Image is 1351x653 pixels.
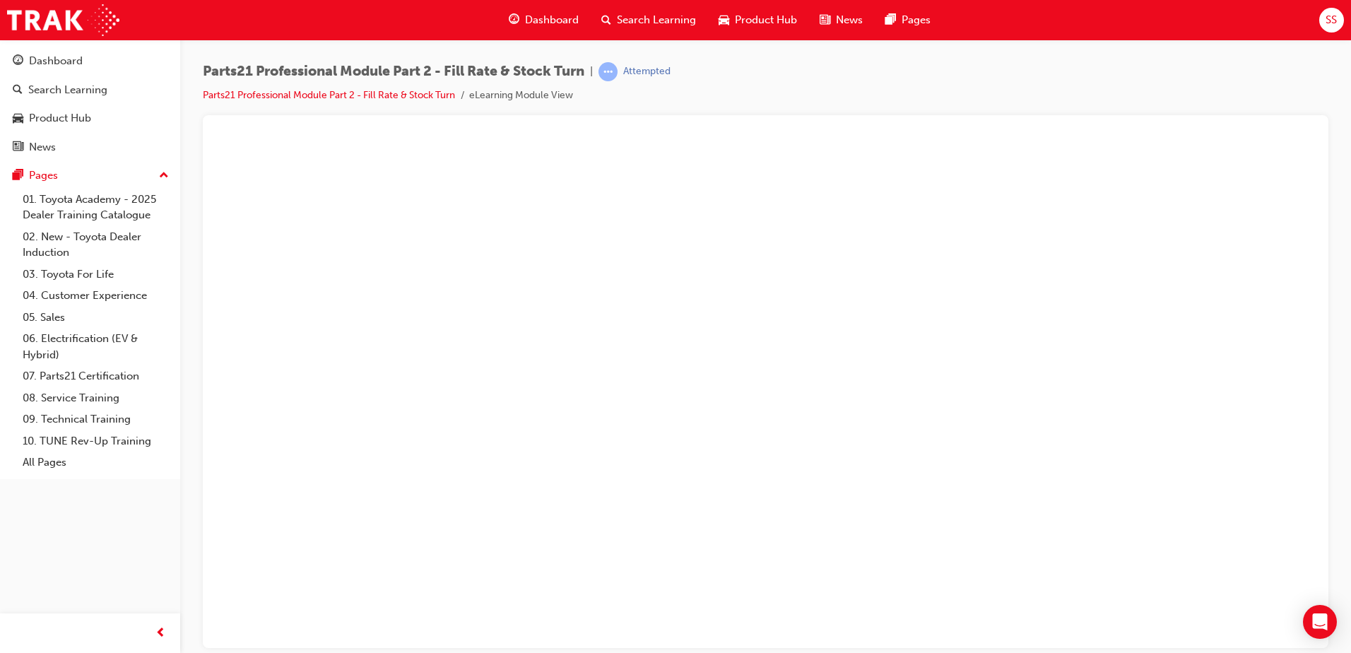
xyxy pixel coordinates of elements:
[7,4,119,36] img: Trak
[13,141,23,154] span: news-icon
[6,163,175,189] button: Pages
[17,452,175,473] a: All Pages
[525,12,579,28] span: Dashboard
[13,55,23,68] span: guage-icon
[203,89,455,101] a: Parts21 Professional Module Part 2 - Fill Rate & Stock Turn
[17,408,175,430] a: 09. Technical Training
[6,45,175,163] button: DashboardSearch LearningProduct HubNews
[598,62,618,81] span: learningRecordVerb_ATTEMPT-icon
[885,11,896,29] span: pages-icon
[6,48,175,74] a: Dashboard
[17,387,175,409] a: 08. Service Training
[1319,8,1344,33] button: SS
[17,365,175,387] a: 07. Parts21 Certification
[590,64,593,80] span: |
[17,264,175,286] a: 03. Toyota For Life
[601,11,611,29] span: search-icon
[836,12,863,28] span: News
[13,84,23,97] span: search-icon
[707,6,808,35] a: car-iconProduct Hub
[735,12,797,28] span: Product Hub
[6,134,175,160] a: News
[808,6,874,35] a: news-iconNews
[1303,605,1337,639] div: Open Intercom Messenger
[17,285,175,307] a: 04. Customer Experience
[17,328,175,365] a: 06. Electrification (EV & Hybrid)
[902,12,931,28] span: Pages
[617,12,696,28] span: Search Learning
[1326,12,1337,28] span: SS
[203,64,584,80] span: Parts21 Professional Module Part 2 - Fill Rate & Stock Turn
[28,82,107,98] div: Search Learning
[13,112,23,125] span: car-icon
[17,307,175,329] a: 05. Sales
[29,139,56,155] div: News
[6,77,175,103] a: Search Learning
[17,226,175,264] a: 02. New - Toyota Dealer Induction
[509,11,519,29] span: guage-icon
[874,6,942,35] a: pages-iconPages
[590,6,707,35] a: search-iconSearch Learning
[17,430,175,452] a: 10. TUNE Rev-Up Training
[719,11,729,29] span: car-icon
[497,6,590,35] a: guage-iconDashboard
[469,88,573,104] li: eLearning Module View
[13,170,23,182] span: pages-icon
[29,53,83,69] div: Dashboard
[29,110,91,127] div: Product Hub
[29,167,58,184] div: Pages
[17,189,175,226] a: 01. Toyota Academy - 2025 Dealer Training Catalogue
[623,65,671,78] div: Attempted
[6,105,175,131] a: Product Hub
[155,625,166,642] span: prev-icon
[159,167,169,185] span: up-icon
[820,11,830,29] span: news-icon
